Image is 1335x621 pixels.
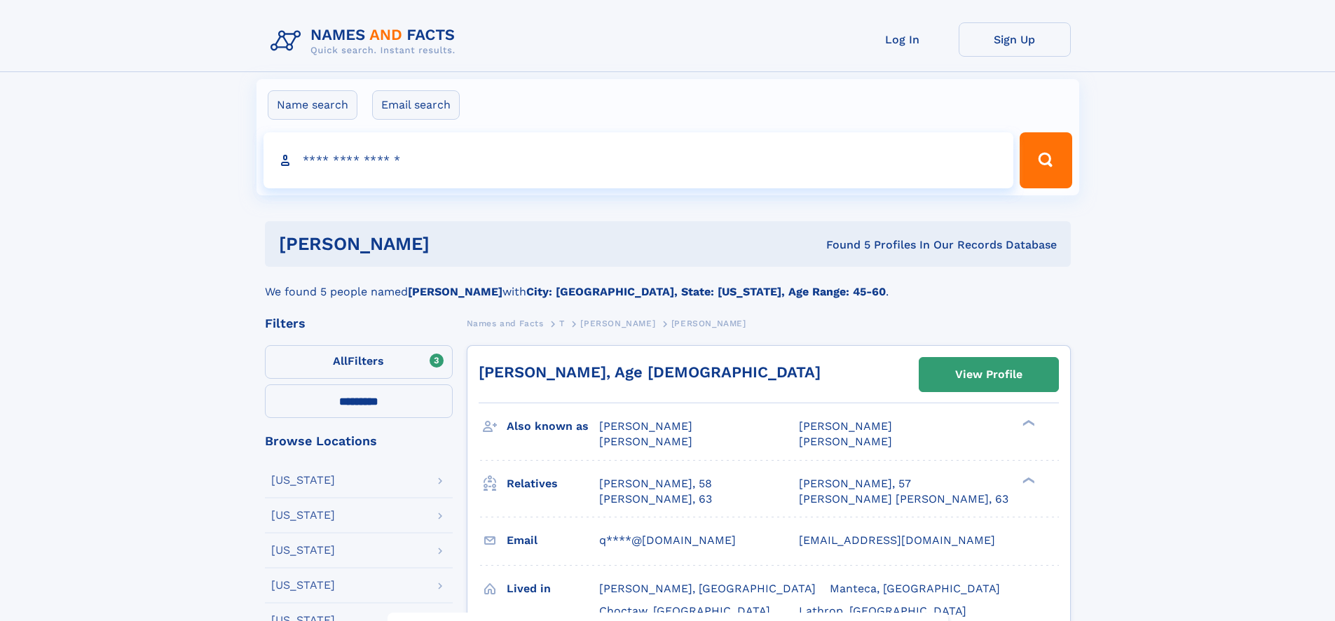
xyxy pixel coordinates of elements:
[479,363,821,381] a: [PERSON_NAME], Age [DEMOGRAPHIC_DATA]
[799,419,892,433] span: [PERSON_NAME]
[599,419,692,433] span: [PERSON_NAME]
[599,582,816,595] span: [PERSON_NAME], [GEOGRAPHIC_DATA]
[279,235,628,253] h1: [PERSON_NAME]
[799,435,892,448] span: [PERSON_NAME]
[271,510,335,521] div: [US_STATE]
[271,580,335,591] div: [US_STATE]
[830,582,1000,595] span: Manteca, [GEOGRAPHIC_DATA]
[580,314,655,332] a: [PERSON_NAME]
[847,22,959,57] a: Log In
[599,435,692,448] span: [PERSON_NAME]
[265,345,453,379] label: Filters
[799,604,966,617] span: Lathrop, [GEOGRAPHIC_DATA]
[599,491,712,507] a: [PERSON_NAME], 63
[1019,419,1036,428] div: ❯
[507,529,599,552] h3: Email
[671,319,746,328] span: [PERSON_NAME]
[265,267,1071,300] div: We found 5 people named with .
[628,237,1057,253] div: Found 5 Profiles In Our Records Database
[1019,475,1036,484] div: ❯
[919,358,1058,391] a: View Profile
[799,476,911,491] a: [PERSON_NAME], 57
[559,314,565,332] a: T
[599,604,770,617] span: Choctaw, [GEOGRAPHIC_DATA]
[507,577,599,601] h3: Lived in
[265,22,467,60] img: Logo Names and Facts
[271,545,335,556] div: [US_STATE]
[580,319,655,328] span: [PERSON_NAME]
[268,90,357,120] label: Name search
[559,319,565,328] span: T
[507,414,599,438] h3: Also known as
[271,475,335,486] div: [US_STATE]
[599,476,712,491] a: [PERSON_NAME], 58
[526,285,886,298] b: City: [GEOGRAPHIC_DATA], State: [US_STATE], Age Range: 45-60
[263,132,1014,188] input: search input
[507,472,599,496] h3: Relatives
[408,285,502,298] b: [PERSON_NAME]
[467,314,544,332] a: Names and Facts
[265,435,453,447] div: Browse Locations
[955,358,1022,391] div: View Profile
[1020,132,1072,188] button: Search Button
[372,90,460,120] label: Email search
[265,317,453,330] div: Filters
[333,354,348,368] span: All
[799,491,1008,507] a: [PERSON_NAME] [PERSON_NAME], 63
[959,22,1071,57] a: Sign Up
[799,533,995,547] span: [EMAIL_ADDRESS][DOMAIN_NAME]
